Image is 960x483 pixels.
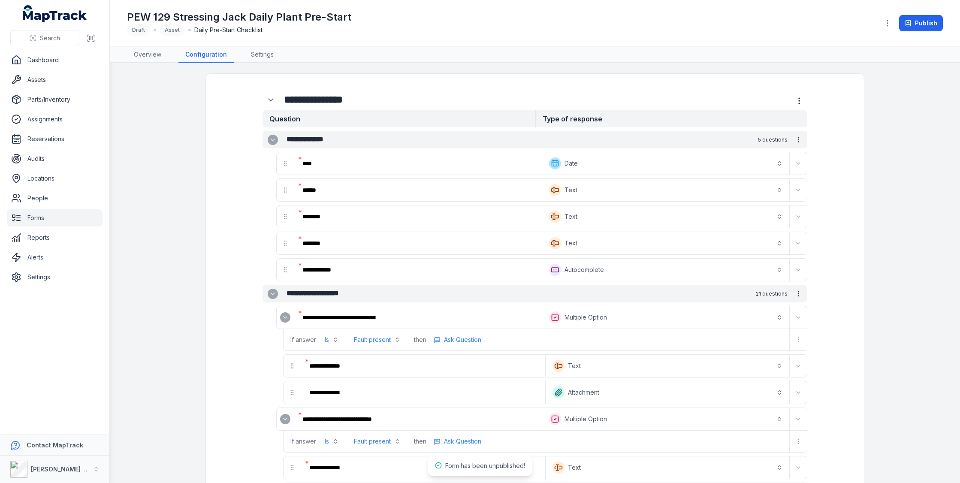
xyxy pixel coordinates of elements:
button: Autocomplete [544,260,788,279]
button: Is [320,434,344,449]
button: more-detail [430,333,485,346]
div: Draft [127,24,150,36]
div: :r36:-form-item-label [302,458,543,477]
div: drag [277,235,294,252]
div: drag [284,357,301,374]
svg: drag [289,389,296,396]
span: Ask Question [444,437,481,446]
svg: drag [282,160,289,167]
span: then [414,335,426,344]
button: Expand [263,92,279,108]
strong: Contact MapTrack [27,441,83,449]
div: :r2m:-form-item-label [296,410,540,429]
button: Multiple Option [544,410,788,429]
button: Text [547,458,788,477]
span: Ask Question [444,335,481,344]
button: more-detail [791,133,806,147]
svg: drag [282,266,289,273]
div: :r1o:-form-item-label [277,309,294,326]
a: Reports [7,229,103,246]
button: Expand [791,359,805,373]
span: 5 questions [758,136,788,143]
svg: drag [282,240,289,247]
a: MapTrack [23,5,87,22]
button: Text [547,356,788,375]
h1: PEW 129 Stressing Jack Daily Plant Pre-Start [127,10,351,24]
div: drag [277,261,294,278]
strong: [PERSON_NAME] Asset Maintenance [31,465,141,473]
span: Form has been unpublished! [445,462,525,469]
button: Date [544,154,788,173]
a: Configuration [178,47,234,63]
div: :r2f:-form-item-label [302,383,543,402]
svg: drag [289,362,296,369]
button: Expand [791,183,805,197]
div: :r18:-form-item-label [296,234,540,253]
svg: drag [289,464,296,471]
button: Expand [280,312,290,323]
div: drag [277,181,294,199]
div: :r1p:-form-item-label [296,308,540,327]
span: If answer [290,437,316,446]
span: then [414,437,426,446]
button: Attachment [547,383,788,402]
div: :r29:-form-item-label [302,356,543,375]
a: Overview [127,47,168,63]
button: Fault present [349,332,405,347]
button: Expand [791,210,805,223]
a: Dashboard [7,51,103,69]
a: Reservations [7,130,103,148]
span: Daily Pre-Start Checklist [194,26,263,34]
a: Audits [7,150,103,167]
button: Fault present [349,434,405,449]
div: drag [284,384,301,401]
button: Expand [791,311,805,324]
button: more-detail [791,287,806,301]
div: :r12:-form-item-label [296,207,540,226]
button: Expand [280,414,290,424]
button: Expand [791,263,805,277]
button: Expand [791,386,805,399]
a: Settings [244,47,281,63]
strong: Question [263,110,535,127]
button: Expand [791,236,805,250]
div: :rm:-form-item-label [296,154,540,173]
a: Forms [7,209,103,226]
a: Parts/Inventory [7,91,103,108]
a: Locations [7,170,103,187]
div: drag [284,459,301,476]
button: Publish [899,15,943,31]
button: Multiple Option [544,308,788,327]
strong: Type of response [535,110,807,127]
button: Expand [791,157,805,170]
a: Settings [7,269,103,286]
span: If answer [290,335,316,344]
div: drag [277,208,294,225]
a: Assets [7,71,103,88]
div: :rs:-form-item-label [296,181,540,199]
button: Is [320,332,344,347]
div: :ra:-form-item-label [263,92,281,108]
span: 21 questions [756,290,788,297]
svg: drag [282,213,289,220]
button: Search [10,30,79,46]
svg: drag [282,187,289,193]
button: Expand [268,135,278,145]
button: Expand [791,461,805,474]
button: more-detail [430,435,485,448]
button: more-detail [791,93,807,109]
a: Alerts [7,249,103,266]
button: more-detail [791,435,805,448]
div: :r2l:-form-item-label [277,411,294,428]
button: Text [544,181,788,199]
a: Assignments [7,111,103,128]
span: Search [40,34,60,42]
button: Expand [268,289,278,299]
button: Expand [791,412,805,426]
button: Text [544,207,788,226]
div: drag [277,155,294,172]
button: more-detail [791,333,805,347]
div: :r1e:-form-item-label [296,260,540,279]
a: People [7,190,103,207]
button: Text [544,234,788,253]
